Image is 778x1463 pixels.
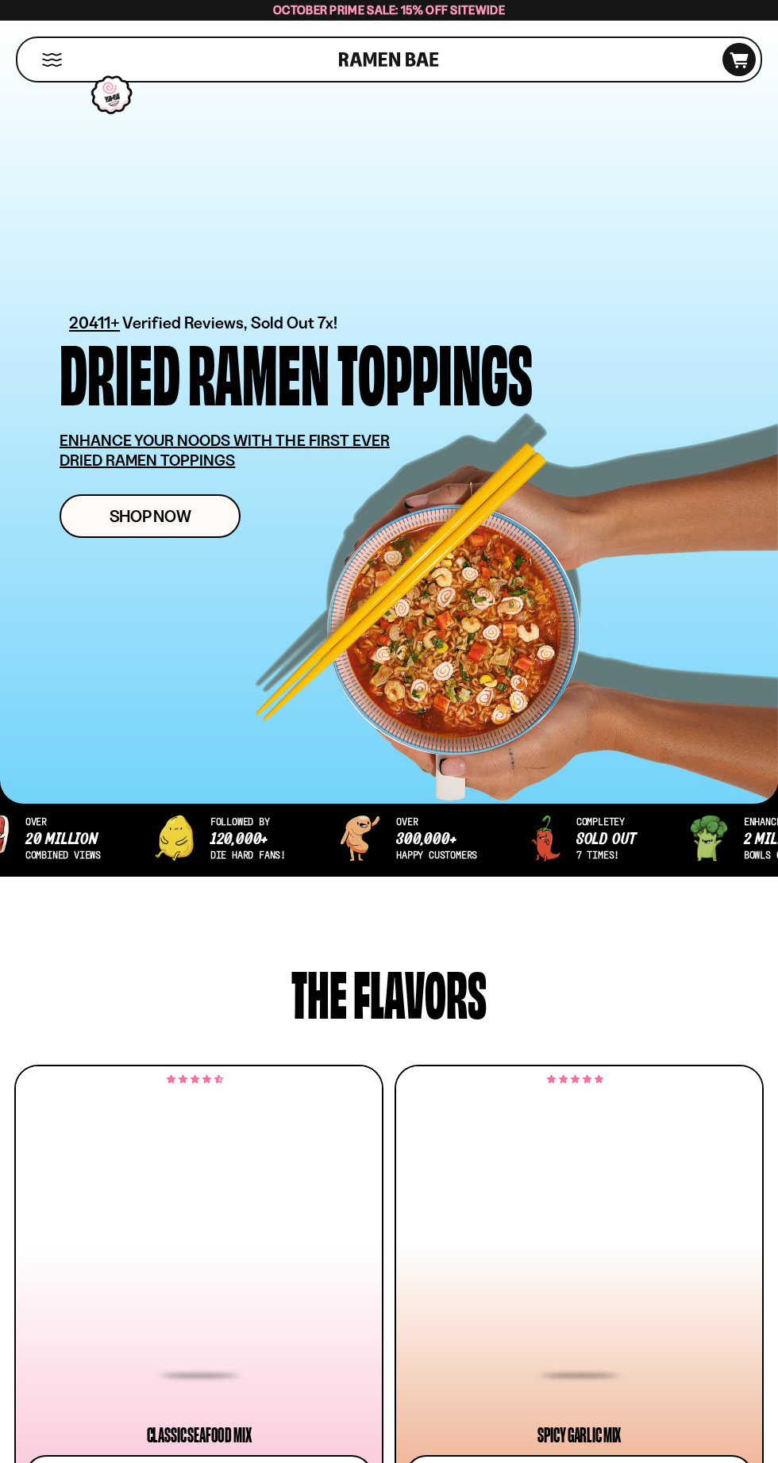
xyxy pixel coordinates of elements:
div: Classic Seafood Mix [147,1426,252,1445]
a: Shop Now [60,494,241,538]
div: Spicy Garlic Mix [537,1426,621,1445]
div: Toppings [337,335,533,407]
span: October Prime Sale: 15% off Sitewide [273,2,505,17]
u: ENHANCE YOUR NOODS WITH THE FIRST EVER DRIED RAMEN TOPPINGS [60,431,390,470]
span: 4.68 stars [167,1077,223,1083]
span: Verified Reviews, Sold Out 7x! [122,313,337,332]
div: flavors [353,964,487,1020]
span: 4.75 stars [547,1077,603,1083]
span: 20411+ [69,310,120,335]
button: Mobile Menu Trigger [41,53,63,67]
span: Shop Now [110,508,191,524]
div: Dried [60,335,180,407]
div: The [291,964,347,1020]
div: Ramen [188,335,329,407]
